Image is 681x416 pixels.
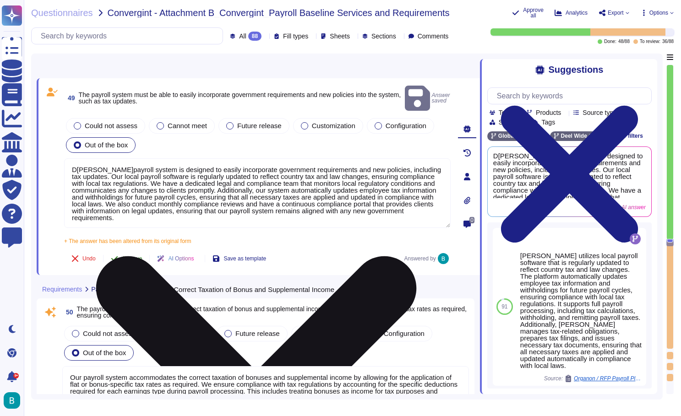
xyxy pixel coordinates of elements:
[4,392,20,409] img: user
[501,304,507,309] span: 91
[237,122,282,130] span: Future release
[608,10,624,16] span: Export
[640,39,660,44] span: To review:
[330,33,350,39] span: Sheets
[239,33,246,39] span: All
[604,39,616,44] span: Done:
[85,141,128,149] span: Out of the box
[438,253,449,264] img: user
[312,122,355,130] span: Customization
[492,88,651,104] input: Search by keywords
[649,10,668,16] span: Options
[418,33,449,39] span: Comments
[618,39,630,44] span: 48 / 88
[371,33,396,39] span: Sections
[36,28,223,44] input: Search by keywords
[520,252,643,369] div: [PERSON_NAME] utilizes local payroll software that is regularly updated to reflect country tax an...
[13,373,19,378] div: 9+
[64,95,75,101] span: 49
[555,9,588,16] button: Analytics
[42,286,82,292] span: Requirements
[512,7,544,18] button: Approve all
[168,122,207,130] span: Cannot meet
[62,309,73,315] span: 50
[566,10,588,16] span: Analytics
[283,33,308,39] span: Fill types
[85,122,137,130] span: Could not assess
[662,39,674,44] span: 36 / 88
[108,8,450,17] span: Convergint - Attachment B_Convergint_Payroll Baseline Services and Requirements
[574,376,643,381] span: Organon / RFP Payroll Platform Managed Services 2025
[386,122,426,130] span: Configuration
[469,217,474,223] span: 0
[79,91,401,105] span: The payroll system must be able to easily incorporate government requirements and new policies in...
[64,158,451,228] textarea: D[PERSON_NAME]payroll system is designed to easily incorporate government requirements and new po...
[544,375,643,382] span: Source:
[2,390,27,411] button: user
[248,32,262,41] div: 88
[405,84,451,113] span: Answer saved
[31,8,93,17] span: Questionnaires
[523,7,544,18] span: Approve all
